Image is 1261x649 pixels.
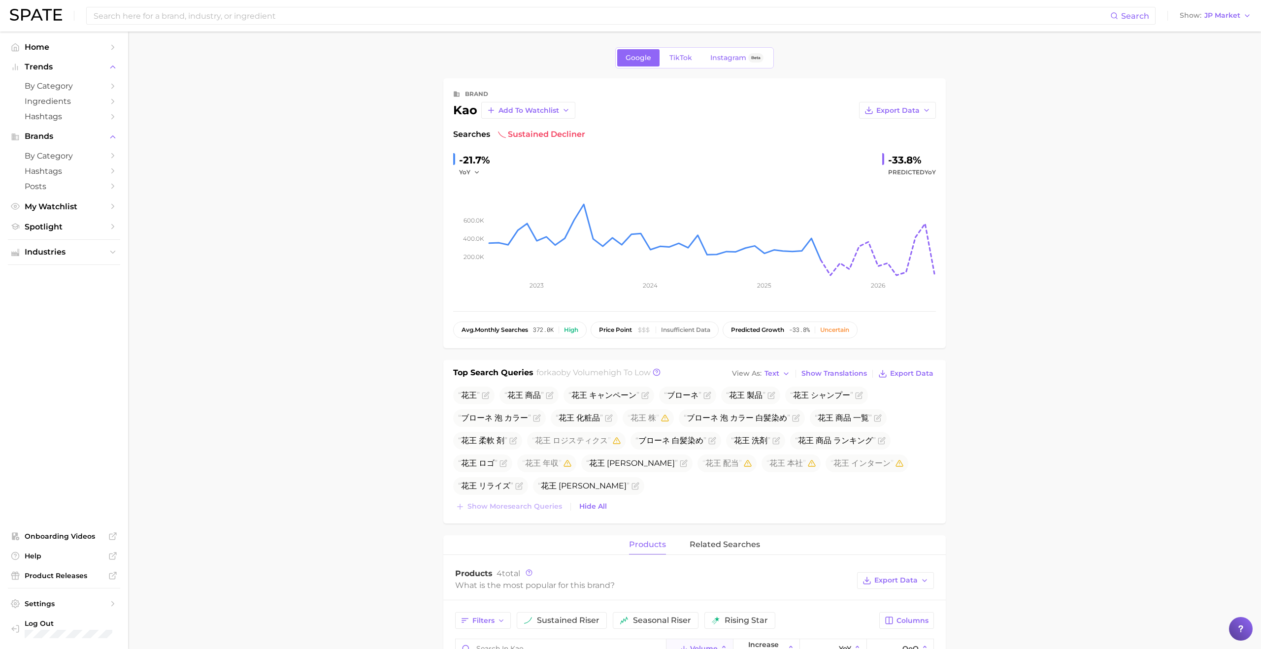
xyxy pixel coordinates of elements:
[772,437,780,445] button: Flag as miscategorized or irrelevant
[664,390,701,400] span: ブローネ
[633,617,691,624] span: seasonal riser
[703,391,711,399] button: Flag as miscategorized or irrelevant
[8,568,120,583] a: Product Releases
[896,617,929,625] span: Columns
[1204,13,1240,18] span: JP Market
[723,322,858,338] button: predicted growth-33.8%Uncertain
[925,168,936,176] span: YoY
[462,326,528,333] span: monthly searches
[661,326,710,333] div: Insufficient Data
[684,413,790,422] span: ブローネ 泡 カラー 白髪染め
[8,549,120,563] a: Help
[498,106,559,115] span: Add to Watchlist
[455,579,852,592] div: What is the most popular for this brand?
[8,129,120,144] button: Brands
[8,163,120,179] a: Hashtags
[536,367,651,381] h2: for by Volume
[458,481,513,490] span: 花王 リライズ
[462,326,475,333] abbr: average
[458,458,498,468] span: 花王 ロゴ
[8,109,120,124] a: Hashtags
[453,500,564,514] button: Show moresearch queries
[710,54,746,62] span: Instagram
[730,367,793,380] button: View AsText
[1121,11,1149,21] span: Search
[641,391,649,399] button: Flag as miscategorized or irrelevant
[458,436,507,445] span: 花王 柔軟 剤
[481,102,575,119] button: Add to Watchlist
[459,168,470,176] span: YoY
[509,437,517,445] button: Flag as miscategorized or irrelevant
[874,414,882,422] button: Flag as miscategorized or irrelevant
[568,390,639,400] span: 花王 キャンペーン
[702,49,772,66] a: InstagramBeta
[876,367,936,381] button: Export Data
[25,42,103,52] span: Home
[767,391,775,399] button: Flag as miscategorized or irrelevant
[859,102,936,119] button: Export Data
[669,54,692,62] span: TikTok
[790,390,853,400] span: 花王 シャンプー
[801,369,867,378] span: Show Translations
[455,569,493,578] span: Products
[459,152,490,168] div: -21.7%
[726,390,765,400] span: 花王 製品
[8,245,120,260] button: Industries
[888,166,936,178] span: Predicted
[857,572,934,589] button: Export Data
[661,49,700,66] a: TikTok
[579,502,607,511] span: Hide All
[8,94,120,109] a: Ingredients
[453,322,587,338] button: avg.monthly searches372.0kHigh
[8,78,120,94] a: by Category
[515,482,523,490] button: Flag as miscategorized or irrelevant
[459,166,480,178] button: YoY
[498,129,585,140] span: sustained decliner
[815,413,872,422] span: 花王 商品 一覧
[25,63,103,71] span: Trends
[731,436,770,445] span: 花王 洗剤
[643,282,658,289] tspan: 2024
[871,282,885,289] tspan: 2026
[537,617,599,624] span: sustained riser
[732,371,762,376] span: View As
[464,217,484,224] tspan: 600.0k
[532,436,611,445] span: 花王 ロジスティクス
[799,367,869,380] button: Show Translations
[613,437,621,445] button: Remove this flag
[751,54,761,62] span: Beta
[467,502,562,511] span: Show more search queries
[620,617,628,624] img: seasonal riser
[603,368,651,377] span: high to low
[25,619,112,628] span: Log Out
[1177,9,1254,22] button: ShowJP Market
[757,282,771,289] tspan: 2025
[25,202,103,211] span: My Watchlist
[524,617,532,624] img: sustained riser
[599,326,632,333] span: price point
[453,104,477,116] div: kao
[577,500,609,513] button: Hide All
[463,235,484,242] tspan: 400.0k
[522,458,562,468] span: 花王 年収
[830,458,894,468] span: 花王 インターン
[8,39,120,55] a: Home
[482,391,490,399] button: Flag as miscategorized or irrelevant
[708,437,716,445] button: Flag as miscategorized or irrelevant
[25,552,103,560] span: Help
[25,97,103,106] span: Ingredients
[564,459,571,467] button: Remove this flag
[631,482,639,490] button: Flag as miscategorized or irrelevant
[635,436,706,445] span: ブローネ 白髪染め
[25,248,103,257] span: Industries
[25,222,103,231] span: Spotlight
[93,7,1110,24] input: Search here for a brand, industry, or ingredient
[792,414,800,422] button: Flag as miscategorized or irrelevant
[465,88,488,100] div: brand
[744,459,752,467] button: Remove this flag
[8,596,120,611] a: Settings
[725,617,768,624] span: rising star
[533,326,554,333] span: 372.0k
[25,166,103,176] span: Hashtags
[8,60,120,74] button: Trends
